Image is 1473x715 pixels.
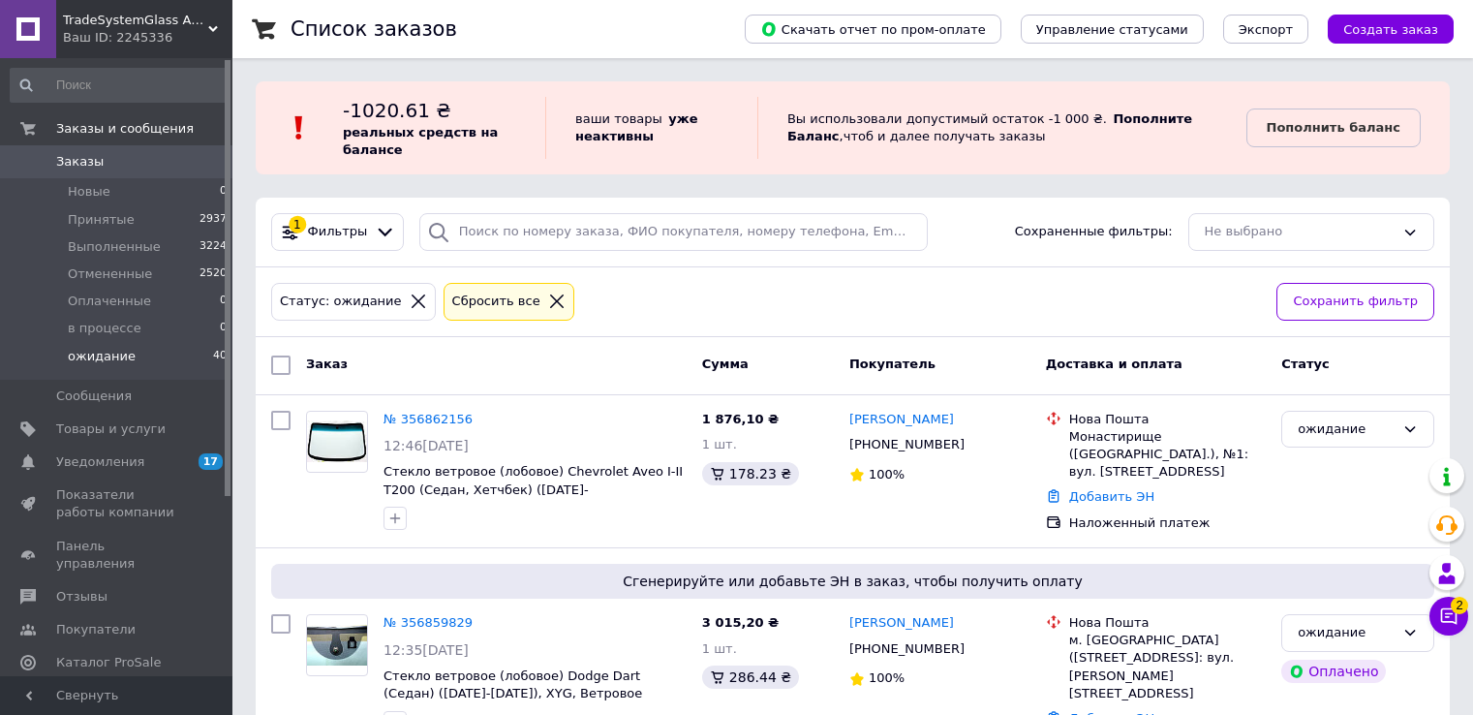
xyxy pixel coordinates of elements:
b: Пополнить баланс [1267,120,1400,135]
span: Уведомления [56,453,144,471]
a: Добавить ЭН [1069,489,1154,504]
span: 3 015,20 ₴ [702,615,779,630]
div: 1 [289,216,306,233]
div: ваши товары [545,97,757,159]
span: Фильтры [308,223,368,241]
span: 1 876,10 ₴ [702,412,779,426]
span: 0 [220,183,227,201]
input: Поиск [10,68,229,103]
span: Сохранить фильтр [1293,292,1418,312]
span: Сумма [702,357,749,371]
span: 12:46[DATE] [384,438,469,453]
div: м. [GEOGRAPHIC_DATA] ([STREET_ADDRESS]: вул. [PERSON_NAME][STREET_ADDRESS] [1069,632,1266,702]
span: [PHONE_NUMBER] [849,437,965,451]
span: 100% [869,467,905,482]
div: ожидание [1298,623,1395,643]
span: Панель управления [56,538,179,573]
span: Скачать отчет по пром-оплате [760,20,986,38]
span: Сгенерируйте или добавьте ЭН в заказ, чтобы получить оплату [279,572,1427,591]
span: Заказ [306,357,348,371]
button: Скачать отчет по пром-оплате [745,15,1001,44]
div: ожидание [1298,420,1395,440]
span: Заказы и сообщения [56,120,194,138]
div: Сбросить все [448,292,544,312]
span: Создать заказ [1343,22,1438,37]
span: Каталог ProSale [56,654,161,671]
div: Нова Пошта [1069,614,1266,632]
span: Показатели работы компании [56,486,179,521]
a: [PERSON_NAME] [849,614,954,633]
span: Принятые [68,211,135,229]
span: Новые [68,183,110,201]
a: Пополнить баланс [1246,109,1421,147]
img: :exclamation: [285,113,314,142]
span: Сообщения [56,388,132,405]
span: 40 [213,348,227,365]
div: Ваш ID: 2245336 [63,29,232,47]
span: 1 шт. [702,437,737,451]
input: Поиск по номеру заказа, ФИО покупателя, номеру телефона, Email, номеру накладной [419,213,928,251]
a: Фото товару [306,411,368,473]
a: № 356862156 [384,412,473,426]
button: Сохранить фильтр [1276,283,1434,321]
button: Чат с покупателем2 [1429,597,1468,636]
button: Управление статусами [1021,15,1204,44]
div: 286.44 ₴ [702,666,799,689]
img: Фото товару [307,625,367,667]
img: Фото товару [307,420,367,462]
a: Создать заказ [1308,21,1454,36]
span: Экспорт [1239,22,1293,37]
span: Доставка и оплата [1046,357,1182,371]
span: в процессе [68,320,141,337]
span: -1020.61 ₴ [343,99,451,122]
span: Сохраненные фильтры: [1015,223,1173,241]
span: Заказы [56,153,104,171]
span: 2 [1451,597,1468,614]
span: 2520 [199,265,227,283]
div: 178.23 ₴ [702,462,799,485]
h1: Список заказов [291,17,457,41]
span: 17 [199,453,223,470]
b: уже неактивны [575,111,698,143]
a: [PERSON_NAME] [849,411,954,429]
button: Создать заказ [1328,15,1454,44]
span: Товары и услуги [56,420,166,438]
a: № 356859829 [384,615,473,630]
a: Фото товару [306,614,368,676]
b: реальных средств на балансе [343,125,498,157]
div: Статус: ожидание [276,292,406,312]
span: Статус [1281,357,1330,371]
span: 12:35[DATE] [384,642,469,658]
span: 3224 [199,238,227,256]
span: Покупатели [56,621,136,638]
span: 2937 [199,211,227,229]
div: Оплачено [1281,660,1386,683]
div: Вы использовали допустимый остаток -1 000 ₴. , чтоб и далее получать заказы [757,97,1246,159]
span: Управление статусами [1036,22,1188,37]
span: 1 шт. [702,641,737,656]
div: Монастирище ([GEOGRAPHIC_DATA].), №1: вул. [STREET_ADDRESS] [1069,428,1266,482]
span: 0 [220,293,227,310]
span: 100% [869,670,905,685]
span: Покупатель [849,357,936,371]
a: Стекло ветровое (лобовое) Chevrolet Aveo I-II T200 (Седан, Хетчбек) ([DATE]-[DATE])/Daewoo Kalos ... [384,464,683,533]
div: Не выбрано [1205,222,1395,242]
span: Выполненные [68,238,161,256]
span: Отзывы [56,588,107,606]
span: 0 [220,320,227,337]
div: Наложенный платеж [1069,514,1266,532]
span: ожидание [68,348,136,365]
span: Оплаченные [68,293,151,310]
span: TradeSystemGlass Автостекло №1 [63,12,208,29]
div: Нова Пошта [1069,411,1266,428]
span: [PHONE_NUMBER] [849,641,965,656]
span: Отмененные [68,265,152,283]
button: Экспорт [1223,15,1308,44]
